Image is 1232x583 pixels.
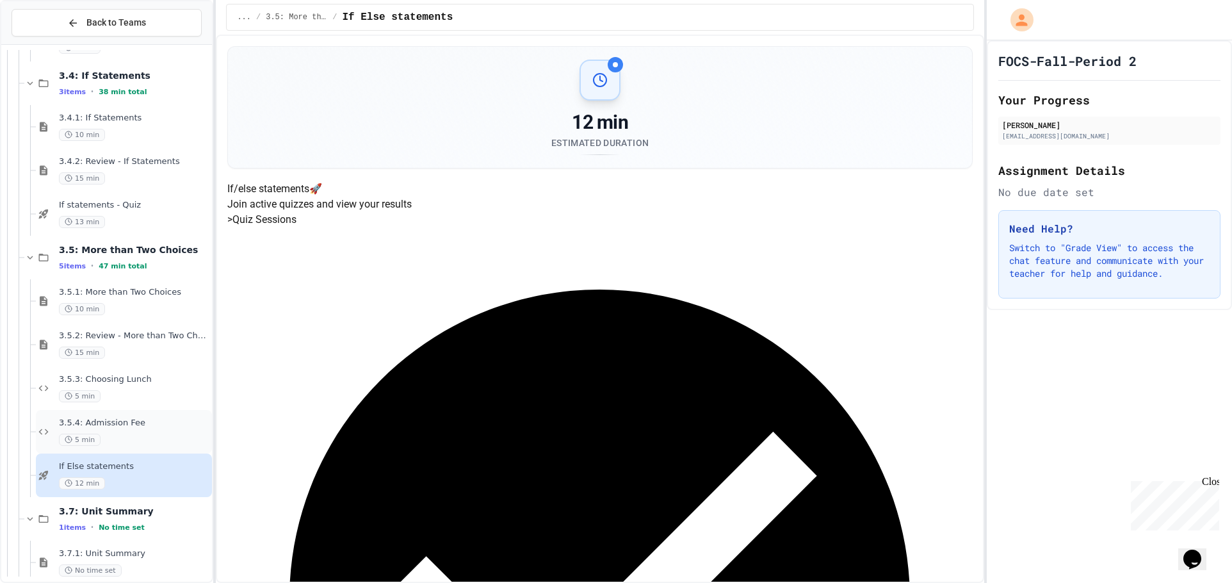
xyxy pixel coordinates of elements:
span: 3.5.3: Choosing Lunch [59,374,209,385]
span: 1 items [59,523,86,532]
span: Back to Teams [86,16,146,29]
div: [EMAIL_ADDRESS][DOMAIN_NAME] [1002,131,1217,141]
span: 5 items [59,262,86,270]
span: 15 min [59,172,105,185]
span: No time set [59,564,122,577]
span: 3.5.1: More than Two Choices [59,287,209,298]
iframe: chat widget [1178,532,1219,570]
span: 3.5.2: Review - More than Two Choices [59,331,209,341]
span: 3.4: If Statements [59,70,209,81]
span: 10 min [59,129,105,141]
span: 47 min total [99,262,147,270]
span: 3.5.4: Admission Fee [59,418,209,429]
span: 12 min [59,477,105,489]
div: No due date set [998,185,1220,200]
span: 38 min total [99,88,147,96]
span: If Else statements [59,461,209,472]
div: Estimated Duration [551,136,649,149]
h3: Need Help? [1009,221,1210,236]
span: • [91,86,93,97]
h1: FOCS-Fall-Period 2 [998,52,1137,70]
span: • [91,522,93,532]
h2: Assignment Details [998,161,1220,179]
span: / [256,12,261,22]
span: 3.4.1: If Statements [59,113,209,124]
p: Switch to "Grade View" to access the chat feature and communicate with your teacher for help and ... [1009,242,1210,280]
div: Chat with us now!Close [5,5,88,81]
span: 13 min [59,216,105,228]
span: 15 min [59,347,105,359]
span: ... [237,12,251,22]
h2: Your Progress [998,91,1220,109]
h5: > Quiz Sessions [227,212,972,227]
span: 10 min [59,303,105,315]
span: 3.7: Unit Summary [59,505,209,517]
span: No time set [99,523,145,532]
div: My Account [997,5,1037,35]
span: / [332,12,337,22]
span: 5 min [59,434,101,446]
span: If statements - Quiz [59,200,209,211]
button: Back to Teams [12,9,202,37]
span: 3.5: More than Two Choices [59,244,209,256]
span: 3 items [59,88,86,96]
span: • [91,261,93,271]
span: 3.7.1: Unit Summary [59,548,209,559]
iframe: chat widget [1126,476,1219,530]
span: 5 min [59,390,101,402]
div: 12 min [551,111,649,134]
div: [PERSON_NAME] [1002,119,1217,131]
span: If Else statements [342,10,453,25]
span: 3.4.2: Review - If Statements [59,156,209,167]
h4: If/else statements 🚀 [227,181,972,197]
p: Join active quizzes and view your results [227,197,972,212]
span: 3.5: More than Two Choices [266,12,327,22]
